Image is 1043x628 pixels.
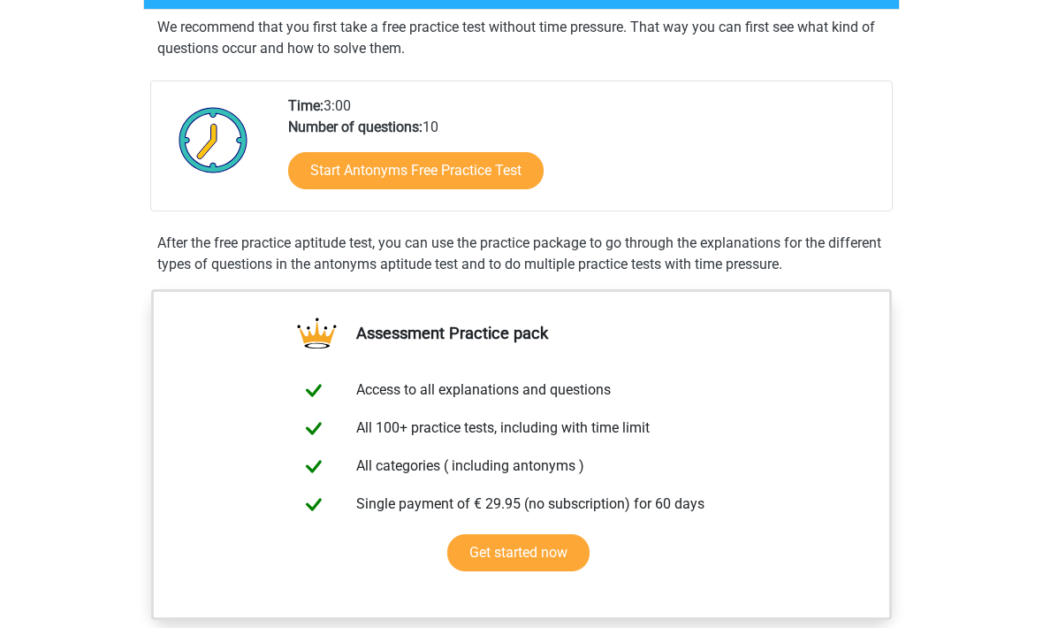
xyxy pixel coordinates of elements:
[288,97,324,114] b: Time:
[275,96,891,211] div: 3:00 10
[157,17,886,59] p: We recommend that you first take a free practice test without time pressure. That way you can fir...
[288,119,423,135] b: Number of questions:
[150,233,893,275] div: After the free practice aptitude test, you can use the practice package to go through the explana...
[447,534,590,571] a: Get started now
[169,96,258,184] img: Clock
[288,152,544,189] a: Start Antonyms Free Practice Test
